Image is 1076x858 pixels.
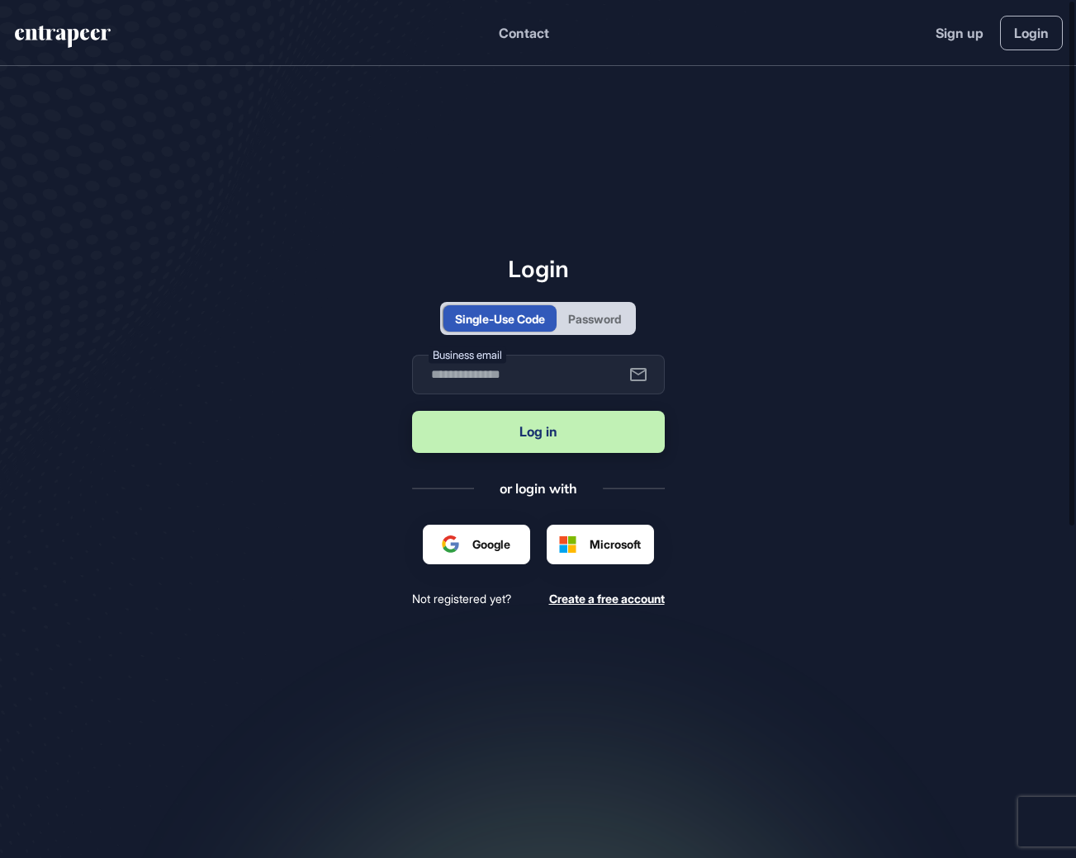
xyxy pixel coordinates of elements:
[590,535,641,553] span: Microsoft
[429,346,506,364] label: Business email
[13,26,112,54] a: entrapeer-logo
[936,23,984,43] a: Sign up
[499,22,549,44] button: Contact
[412,591,511,606] span: Not registered yet?
[455,310,545,328] div: Single-Use Code
[549,592,665,606] span: Create a free account
[568,310,621,328] div: Password
[500,479,577,497] div: or login with
[549,591,665,606] a: Create a free account
[412,411,665,453] button: Log in
[1000,16,1063,50] a: Login
[412,255,665,283] h1: Login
